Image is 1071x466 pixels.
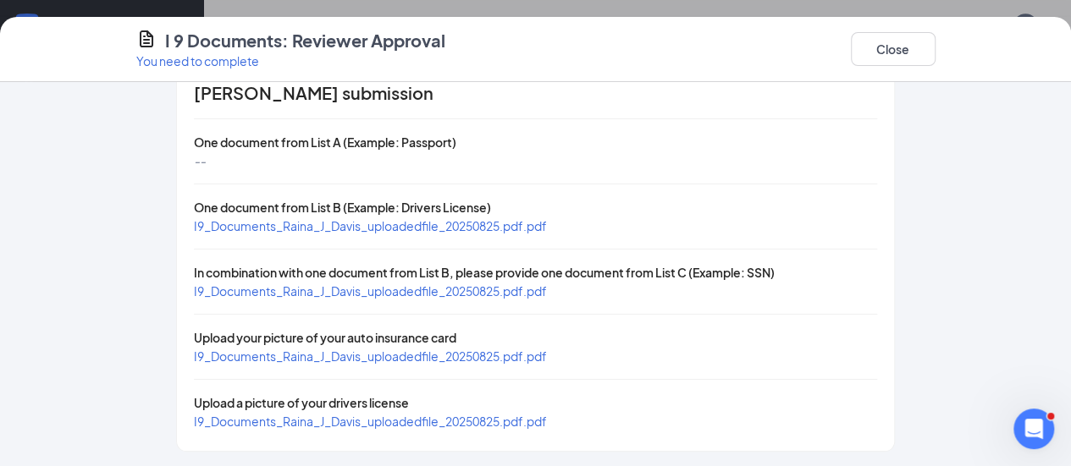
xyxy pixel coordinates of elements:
[194,134,456,150] span: One document from List A (Example: Passport)
[194,330,456,345] span: Upload your picture of your auto insurance card
[194,283,547,299] a: I9_Documents_Raina_J_Davis_uploadedfile_20250825.pdf.pdf
[165,29,445,52] h4: I 9 Documents: Reviewer Approval
[194,414,547,429] a: I9_Documents_Raina_J_Davis_uploadedfile_20250825.pdf.pdf
[136,29,157,49] svg: CustomFormIcon
[194,265,775,280] span: In combination with one document from List B, please provide one document from List C (Example: SSN)
[194,200,491,215] span: One document from List B (Example: Drivers License)
[1013,408,1054,449] iframe: Intercom live chat
[851,32,936,66] button: Close
[194,348,547,364] a: I9_Documents_Raina_J_Davis_uploadedfile_20250825.pdf.pdf
[194,85,433,101] span: [PERSON_NAME] submission
[194,218,547,233] a: I9_Documents_Raina_J_Davis_uploadedfile_20250825.pdf.pdf
[194,395,409,410] span: Upload a picture of your drivers license
[194,153,206,168] span: --
[136,52,445,69] p: You need to complete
